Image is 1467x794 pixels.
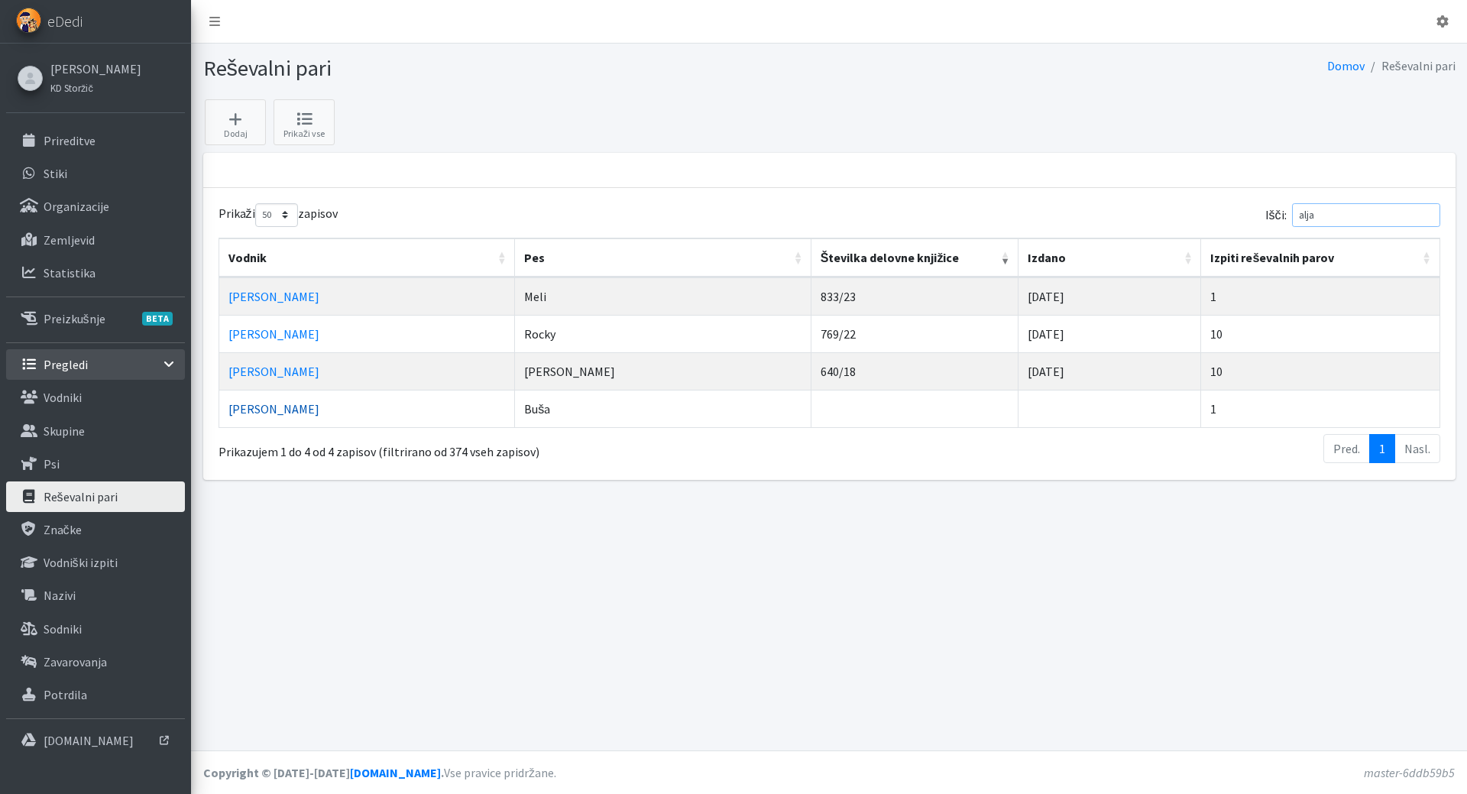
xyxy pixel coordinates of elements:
[1327,58,1365,73] a: Domov
[1369,434,1395,463] a: 1
[44,588,76,603] p: Nazivi
[6,580,185,611] a: Nazivi
[47,10,83,33] span: eDedi
[515,315,811,352] td: Rocky
[515,390,811,427] td: Buša
[6,125,185,156] a: Prireditve
[274,99,335,145] a: Prikaži vse
[811,352,1018,390] td: 640/18
[6,225,185,255] a: Zemljevid
[44,199,109,214] p: Organizacije
[1201,238,1439,277] th: Izpiti reševalnih parov: vključite za naraščujoči sort
[515,352,811,390] td: [PERSON_NAME]
[811,315,1018,352] td: 769/22
[44,456,60,472] p: Psi
[811,277,1018,315] td: 833/23
[1365,55,1456,77] li: Reševalni pari
[515,277,811,315] td: Meli
[811,238,1018,277] th: Številka delovne knjižice: vključite za naraščujoči sort
[50,82,93,94] small: KD Storžič
[228,289,319,304] a: [PERSON_NAME]
[6,647,185,677] a: Zavarovanja
[50,60,141,78] a: [PERSON_NAME]
[6,614,185,644] a: Sodniki
[44,621,82,637] p: Sodniki
[6,416,185,446] a: Skupine
[44,687,87,702] p: Potrdila
[44,357,88,372] p: Pregledi
[44,423,85,439] p: Skupine
[1201,315,1439,352] td: 10
[44,133,96,148] p: Prireditve
[44,265,96,280] p: Statistika
[6,514,185,545] a: Značke
[1265,203,1440,227] label: Išči:
[50,78,141,96] a: KD Storžič
[1018,238,1202,277] th: Izdano: vključite za naraščujoči sort
[6,725,185,756] a: [DOMAIN_NAME]
[228,326,319,342] a: [PERSON_NAME]
[219,238,516,277] th: Vodnik: vključite za naraščujoči sort
[228,364,319,379] a: [PERSON_NAME]
[1201,277,1439,315] td: 1
[6,547,185,578] a: Vodniški izpiti
[44,654,107,669] p: Zavarovanja
[44,166,67,181] p: Stiki
[1201,390,1439,427] td: 1
[228,401,319,416] a: [PERSON_NAME]
[44,555,118,570] p: Vodniški izpiti
[1018,315,1202,352] td: [DATE]
[6,303,185,334] a: PreizkušnjeBETA
[44,522,82,537] p: Značke
[1292,203,1440,227] input: Išči:
[203,765,444,780] strong: Copyright © [DATE]-[DATE] .
[203,55,824,82] h1: Reševalni pari
[44,311,105,326] p: Preizkušnje
[515,238,811,277] th: Pes: vključite za naraščujoči sort
[6,679,185,710] a: Potrdila
[350,765,441,780] a: [DOMAIN_NAME]
[6,258,185,288] a: Statistika
[255,203,298,227] select: Prikažizapisov
[1201,352,1439,390] td: 10
[1364,765,1455,780] em: master-6ddb59b5
[6,449,185,479] a: Psi
[219,203,338,227] label: Prikaži zapisov
[205,99,266,145] a: Dodaj
[6,481,185,512] a: Reševalni pari
[16,8,41,33] img: eDedi
[1018,352,1202,390] td: [DATE]
[6,191,185,222] a: Organizacije
[44,489,118,504] p: Reševalni pari
[6,349,185,380] a: Pregledi
[1018,277,1202,315] td: [DATE]
[219,433,722,462] div: Prikazujem 1 do 4 od 4 zapisov (filtrirano od 374 vseh zapisov)
[6,382,185,413] a: Vodniki
[44,733,134,748] p: [DOMAIN_NAME]
[44,390,82,405] p: Vodniki
[191,750,1467,794] footer: Vse pravice pridržane.
[44,232,95,248] p: Zemljevid
[142,312,173,326] span: BETA
[6,158,185,189] a: Stiki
